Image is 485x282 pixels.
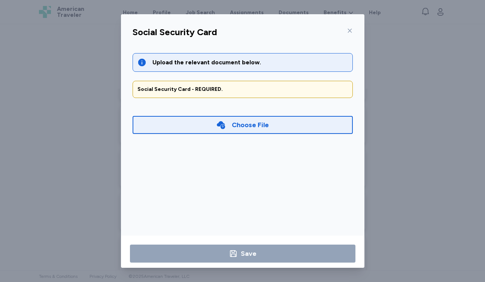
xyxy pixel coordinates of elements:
div: Social Security Card - REQUIRED. [137,86,348,93]
div: Save [241,248,257,259]
div: Choose File [232,120,269,130]
button: Save [130,245,355,263]
div: Upload the relevant document below. [152,58,348,67]
div: Social Security Card [133,26,217,38]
